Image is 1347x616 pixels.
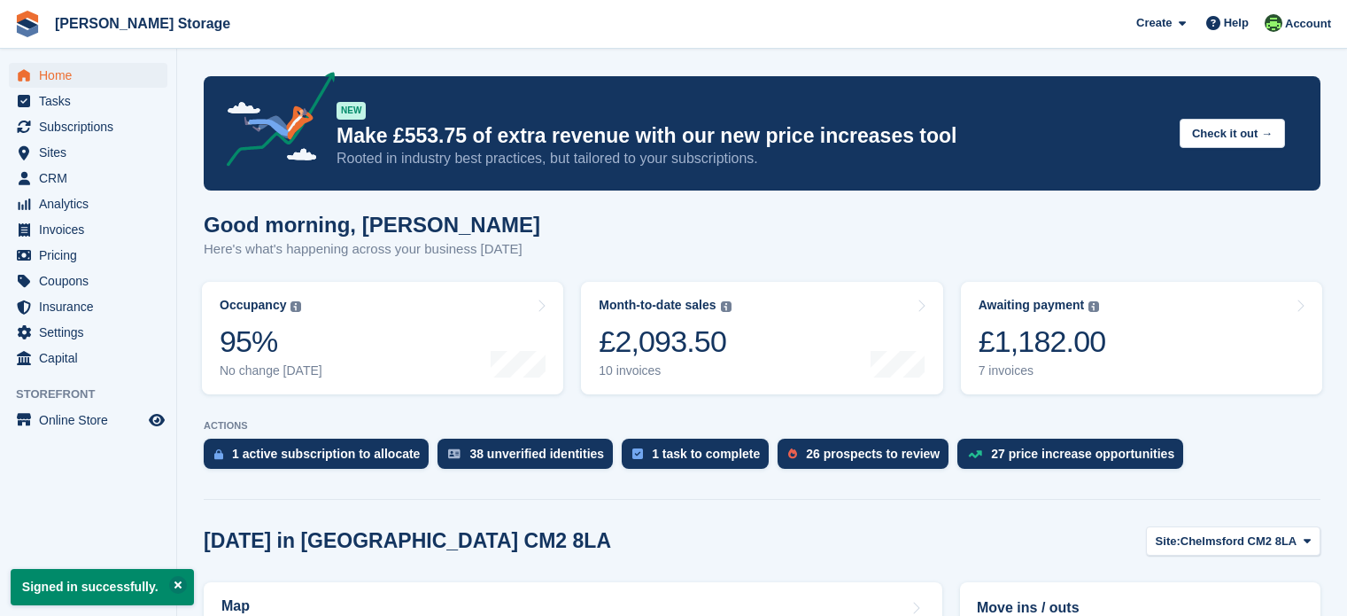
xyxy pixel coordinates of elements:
[39,166,145,191] span: CRM
[204,439,437,478] a: 1 active subscription to allocate
[337,149,1165,168] p: Rooted in industry best practices, but tailored to your subscriptions.
[599,324,731,360] div: £2,093.50
[9,140,167,165] a: menu
[622,439,778,478] a: 1 task to complete
[204,529,611,553] h2: [DATE] in [GEOGRAPHIC_DATA] CM2 8LA
[39,346,145,370] span: Capital
[9,166,167,191] a: menu
[1285,15,1331,33] span: Account
[9,63,167,88] a: menu
[204,213,540,237] h1: Good morning, [PERSON_NAME]
[1181,533,1297,550] span: Chelmsford CM2 8LA
[202,282,563,394] a: Occupancy 95% No change [DATE]
[39,294,145,319] span: Insurance
[39,114,145,139] span: Subscriptions
[778,439,957,478] a: 26 prospects to review
[1224,14,1249,32] span: Help
[48,9,237,38] a: [PERSON_NAME] Storage
[979,298,1085,313] div: Awaiting payment
[9,269,167,293] a: menu
[9,294,167,319] a: menu
[599,363,731,378] div: 10 invoices
[979,363,1106,378] div: 7 invoices
[599,298,716,313] div: Month-to-date sales
[337,102,366,120] div: NEW
[14,11,41,37] img: stora-icon-8386f47178a22dfd0bd8f6a31ec36ba5ce8667c1dd55bd0f319d3a0aa187defe.svg
[957,439,1192,478] a: 27 price increase opportunities
[979,324,1106,360] div: £1,182.00
[39,408,145,433] span: Online Store
[11,569,194,605] p: Signed in successfully.
[39,89,145,113] span: Tasks
[232,447,420,461] div: 1 active subscription to allocate
[968,450,982,458] img: price_increase_opportunities-93ffe204e8149a01c8c9dc8f82e8f89637d9d84a8eef4429ea346261dce0b2c0.svg
[632,448,643,459] img: task-75834270c22a3079a89374b754ae025e5fb1db73e45f91037f5363f120a921f8.svg
[204,420,1320,432] p: ACTIONS
[469,447,604,461] div: 38 unverified identities
[39,243,145,268] span: Pricing
[337,123,1165,149] p: Make £553.75 of extra revenue with our new price increases tool
[220,298,286,313] div: Occupancy
[9,89,167,113] a: menu
[1265,14,1282,32] img: Thomas Frary
[9,243,167,268] a: menu
[9,320,167,345] a: menu
[39,320,145,345] span: Settings
[290,301,301,312] img: icon-info-grey-7440780725fd019a000dd9b08b2336e03edf1995a4989e88bcd33f0948082b44.svg
[39,217,145,242] span: Invoices
[581,282,942,394] a: Month-to-date sales £2,093.50 10 invoices
[652,447,760,461] div: 1 task to complete
[788,448,797,459] img: prospect-51fa495bee0391a8d652442698ab0144808aea92771e9ea1ae160a38d050c398.svg
[39,269,145,293] span: Coupons
[1088,301,1099,312] img: icon-info-grey-7440780725fd019a000dd9b08b2336e03edf1995a4989e88bcd33f0948082b44.svg
[1180,119,1285,148] button: Check it out →
[9,346,167,370] a: menu
[146,409,167,431] a: Preview store
[1136,14,1172,32] span: Create
[1156,533,1181,550] span: Site:
[448,448,461,459] img: verify_identity-adf6edd0f0f0b5bbfe63781bf79b02c33cf7c696d77639b501bdc392416b5a36.svg
[9,191,167,216] a: menu
[9,114,167,139] a: menu
[806,447,940,461] div: 26 prospects to review
[204,239,540,260] p: Here's what's happening across your business [DATE]
[220,363,322,378] div: No change [DATE]
[39,63,145,88] span: Home
[214,448,223,460] img: active_subscription_to_allocate_icon-d502201f5373d7db506a760aba3b589e785aa758c864c3986d89f69b8ff3...
[39,140,145,165] span: Sites
[1146,526,1320,556] button: Site: Chelmsford CM2 8LA
[9,217,167,242] a: menu
[220,324,322,360] div: 95%
[39,191,145,216] span: Analytics
[961,282,1322,394] a: Awaiting payment £1,182.00 7 invoices
[991,447,1174,461] div: 27 price increase opportunities
[212,72,336,173] img: price-adjustments-announcement-icon-8257ccfd72463d97f412b2fc003d46551f7dbcb40ab6d574587a9cd5c0d94...
[721,301,732,312] img: icon-info-grey-7440780725fd019a000dd9b08b2336e03edf1995a4989e88bcd33f0948082b44.svg
[16,386,176,403] span: Storefront
[437,439,622,478] a: 38 unverified identities
[9,408,167,433] a: menu
[221,598,250,614] h2: Map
